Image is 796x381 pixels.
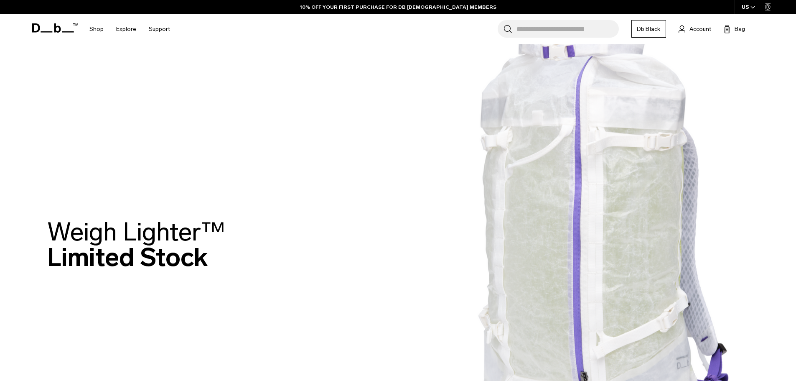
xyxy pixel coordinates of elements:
[300,3,496,11] a: 10% OFF YOUR FIRST PURCHASE FOR DB [DEMOGRAPHIC_DATA] MEMBERS
[116,14,136,44] a: Explore
[149,14,170,44] a: Support
[83,14,176,44] nav: Main Navigation
[689,25,711,33] span: Account
[47,219,225,270] h2: Limited Stock
[679,24,711,34] a: Account
[47,217,225,247] span: Weigh Lighter™
[631,20,666,38] a: Db Black
[724,24,745,34] button: Bag
[735,25,745,33] span: Bag
[89,14,104,44] a: Shop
